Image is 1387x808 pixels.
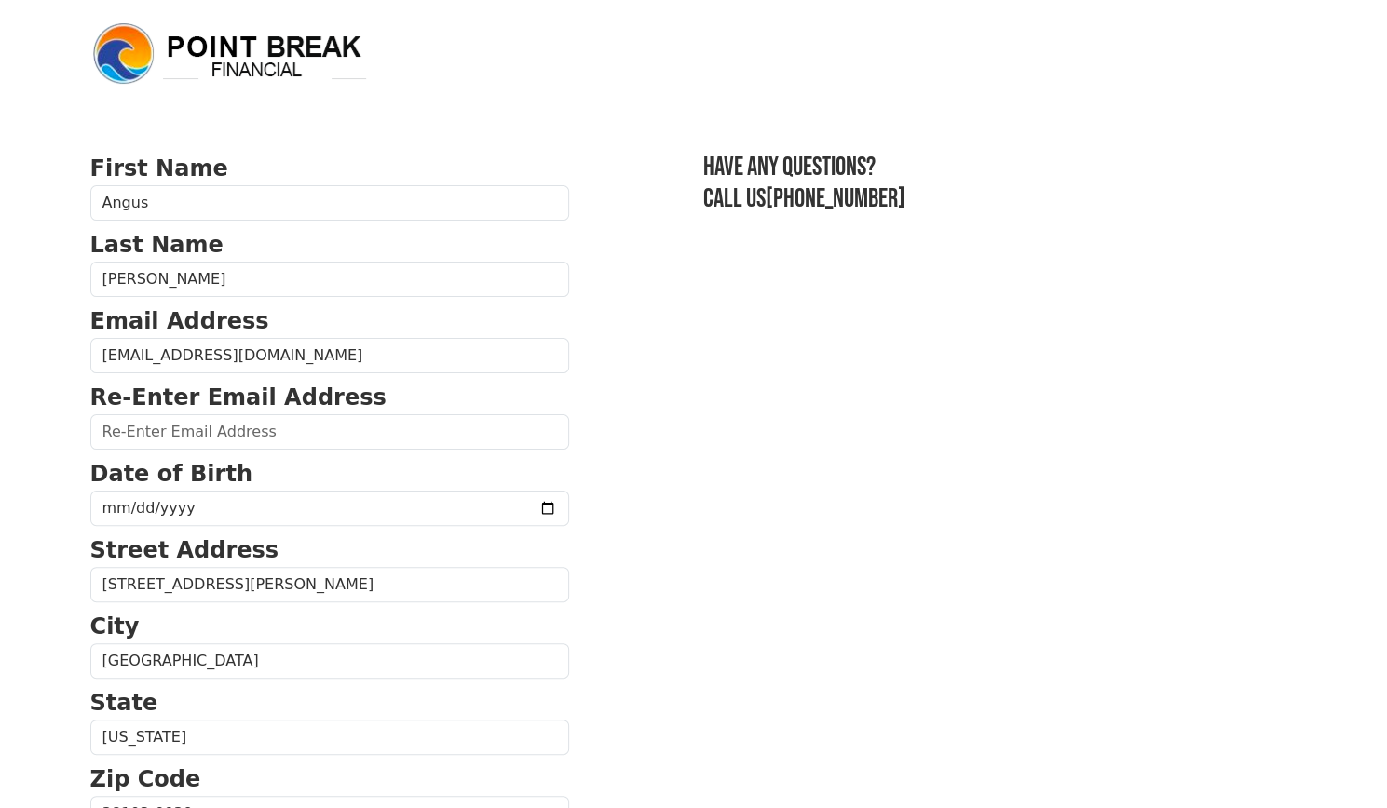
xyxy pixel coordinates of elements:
input: City [90,643,569,679]
strong: State [90,690,158,716]
input: Re-Enter Email Address [90,414,569,450]
strong: First Name [90,155,228,182]
strong: Email Address [90,308,269,334]
h3: Have any questions? [703,152,1298,183]
input: Street Address [90,567,569,602]
input: Last Name [90,262,569,297]
a: [PHONE_NUMBER] [766,183,905,214]
strong: Re-Enter Email Address [90,384,387,411]
strong: Street Address [90,537,279,563]
img: logo.png [90,20,370,88]
input: First Name [90,185,569,221]
strong: Last Name [90,232,224,258]
strong: Zip Code [90,766,201,792]
h3: Call us [703,183,1298,215]
strong: City [90,613,140,640]
strong: Date of Birth [90,461,252,487]
input: Email Address [90,338,569,373]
